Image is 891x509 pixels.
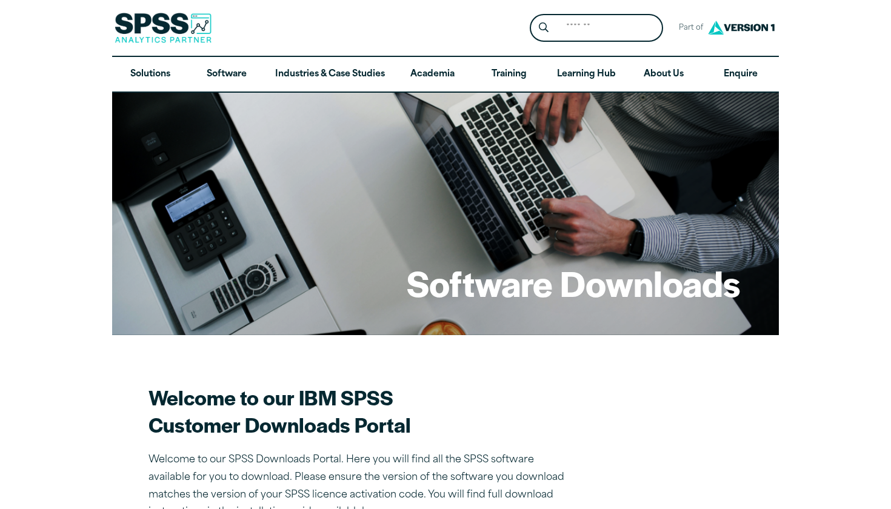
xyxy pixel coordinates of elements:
img: Version1 Logo [705,16,778,39]
img: SPSS Analytics Partner [115,13,212,43]
button: Search magnifying glass icon [533,17,555,39]
nav: Desktop version of site main menu [112,57,779,92]
a: Software [189,57,265,92]
a: Enquire [702,57,779,92]
a: Industries & Case Studies [265,57,395,92]
svg: Search magnifying glass icon [539,22,549,33]
a: About Us [626,57,702,92]
a: Training [471,57,547,92]
a: Academia [395,57,471,92]
a: Learning Hub [547,57,626,92]
h1: Software Downloads [407,259,740,307]
form: Site Header Search Form [530,14,663,42]
a: Solutions [112,57,189,92]
span: Part of [673,19,705,37]
h2: Welcome to our IBM SPSS Customer Downloads Portal [148,384,573,438]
